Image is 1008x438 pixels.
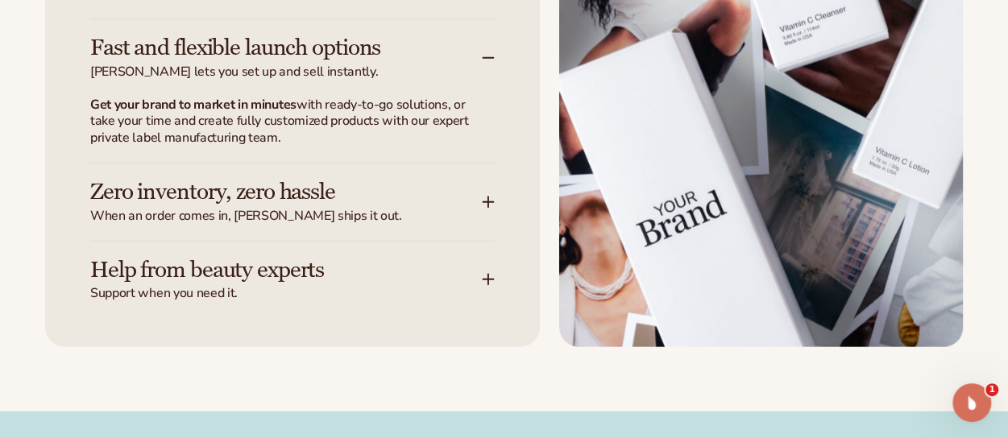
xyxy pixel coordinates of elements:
[90,180,433,205] h3: Zero inventory, zero hassle
[90,96,297,114] strong: Get your brand to market in minutes
[985,383,998,396] span: 1
[90,35,433,60] h3: Fast and flexible launch options
[90,285,482,302] span: Support when you need it.
[952,383,991,422] iframe: Intercom live chat
[90,208,482,225] span: When an order comes in, [PERSON_NAME] ships it out.
[90,97,475,147] p: with ready-to-go solutions, or take your time and create fully customized products with our exper...
[90,64,482,81] span: [PERSON_NAME] lets you set up and sell instantly.
[90,258,433,283] h3: Help from beauty experts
